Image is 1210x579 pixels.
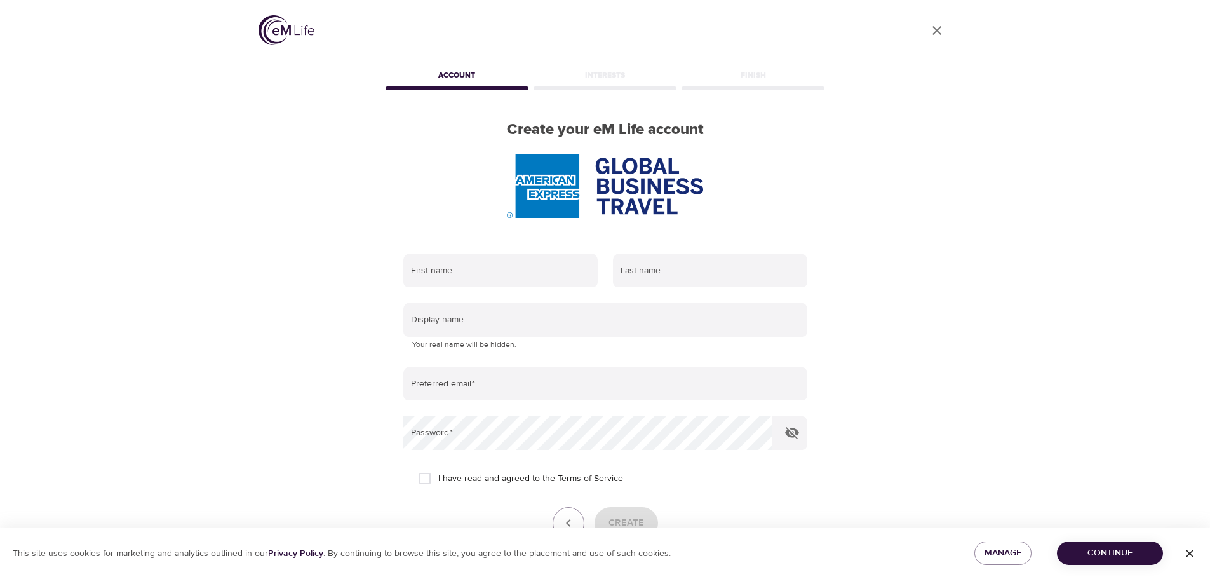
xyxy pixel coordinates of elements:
[974,542,1032,565] button: Manage
[412,339,798,351] p: Your real name will be hidden.
[268,548,323,559] a: Privacy Policy
[1067,545,1153,561] span: Continue
[558,472,623,486] a: Terms of Service
[922,15,952,46] a: close
[1057,542,1163,565] button: Continue
[383,121,828,139] h2: Create your eM Life account
[438,472,623,486] span: I have read and agreed to the
[259,15,314,45] img: logo
[507,154,702,218] img: AmEx%20GBT%20logo.png
[985,545,1021,561] span: Manage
